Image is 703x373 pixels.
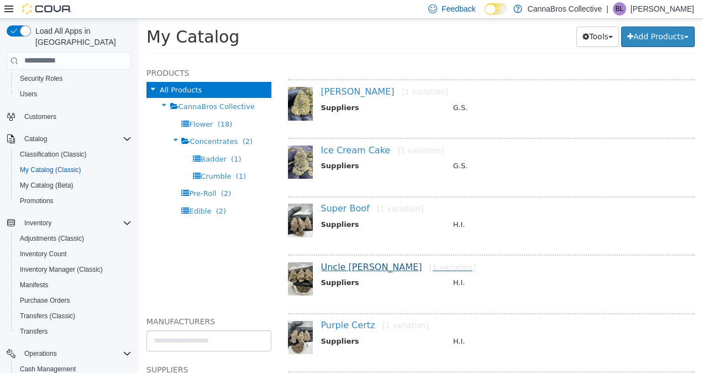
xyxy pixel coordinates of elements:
a: Ice Cream Cake[1 variation] [183,126,306,137]
span: Promotions [20,196,54,205]
a: Users [15,87,41,101]
th: Suppliers [183,84,307,97]
span: Classification (Classic) [15,148,132,161]
td: H.I. [307,258,554,272]
button: Adjustments (Classic) [11,231,136,246]
span: Edible [51,188,73,196]
small: [1 variation] [260,127,306,136]
span: My Catalog (Beta) [20,181,74,190]
button: Customers [2,108,136,125]
a: Super Boof[1 variation] [183,184,285,195]
a: Customers [20,110,61,123]
img: 150 [150,302,175,335]
span: My Catalog [8,8,101,28]
button: Inventory Count [11,246,136,262]
span: Customers [20,110,132,123]
img: 150 [150,127,175,160]
button: Purchase Orders [11,293,136,308]
span: Manifests [20,281,48,289]
span: Catalog [24,134,47,143]
span: Classification (Classic) [20,150,87,159]
p: | [606,2,608,15]
span: Inventory Manager (Classic) [20,265,103,274]
span: Customers [24,112,56,121]
span: (1) [98,153,108,162]
span: Users [15,87,132,101]
span: Purchase Orders [20,296,70,305]
span: Pre-Roll [51,170,78,179]
button: Inventory Manager (Classic) [11,262,136,277]
span: My Catalog (Classic) [20,165,81,174]
img: 150 [150,185,175,218]
button: Security Roles [11,71,136,86]
a: Promotions [15,194,58,208]
span: Purchase Orders [15,294,132,307]
span: Adjustments (Classic) [20,234,84,243]
span: Users [20,90,37,99]
span: My Catalog (Classic) [15,163,132,177]
a: Transfers (Classic) [15,309,80,323]
th: Suppliers [183,317,307,331]
span: Inventory Count [15,247,132,261]
span: Concentrates [51,118,99,127]
span: (2) [83,170,93,179]
span: Adjustments (Classic) [15,232,132,245]
button: Catalog [20,132,51,146]
h5: Manufacturers [8,296,133,309]
a: My Catalog (Classic) [15,163,86,177]
a: Manifests [15,278,53,292]
a: Adjustments (Classic) [15,232,88,245]
button: Classification (Classic) [11,147,136,162]
button: Operations [20,347,61,360]
span: Operations [24,349,57,358]
span: Catalog [20,132,132,146]
span: Inventory Count [20,250,67,258]
span: Crumble [62,153,93,162]
button: Promotions [11,193,136,209]
td: H.I. [307,317,554,331]
span: Security Roles [15,72,132,85]
th: Suppliers [183,200,307,214]
a: Classification (Classic) [15,148,91,161]
a: Transfers [15,325,52,338]
span: CannaBros Collective [40,84,117,92]
button: Transfers (Classic) [11,308,136,324]
span: (2) [78,188,88,196]
p: CannaBros Collective [528,2,602,15]
button: Manifests [11,277,136,293]
a: Uncle [PERSON_NAME][1 variation] [183,243,338,253]
span: Transfers (Classic) [20,312,75,320]
span: All Products [22,67,64,75]
h5: Suppliers [8,344,133,358]
small: [1 variation] [239,185,285,194]
button: My Catalog (Classic) [11,162,136,178]
span: Feedback [442,3,475,14]
input: Dark Mode [485,3,508,15]
span: Inventory [24,219,51,227]
button: Users [11,86,136,102]
a: Security Roles [15,72,67,85]
img: 150 [150,68,175,101]
span: (1) [93,136,103,144]
button: Transfers [11,324,136,339]
a: Inventory Count [15,247,71,261]
span: Badder [62,136,88,144]
td: G.S. [307,142,554,156]
span: Load All Apps in [GEOGRAPHIC_DATA] [31,25,132,48]
span: Transfers [15,325,132,338]
button: Tools [438,8,481,28]
span: Operations [20,347,132,360]
th: Suppliers [183,258,307,272]
a: Inventory Manager (Classic) [15,263,107,276]
button: Add Products [483,8,557,28]
button: Inventory [20,216,56,230]
span: Inventory Manager (Classic) [15,263,132,276]
div: Bryan LaPiana [613,2,626,15]
td: G.S. [307,84,554,97]
span: Security Roles [20,74,62,83]
a: My Catalog (Beta) [15,179,78,192]
span: Promotions [15,194,132,208]
p: [PERSON_NAME] [631,2,694,15]
small: [1 variation] [291,244,338,253]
